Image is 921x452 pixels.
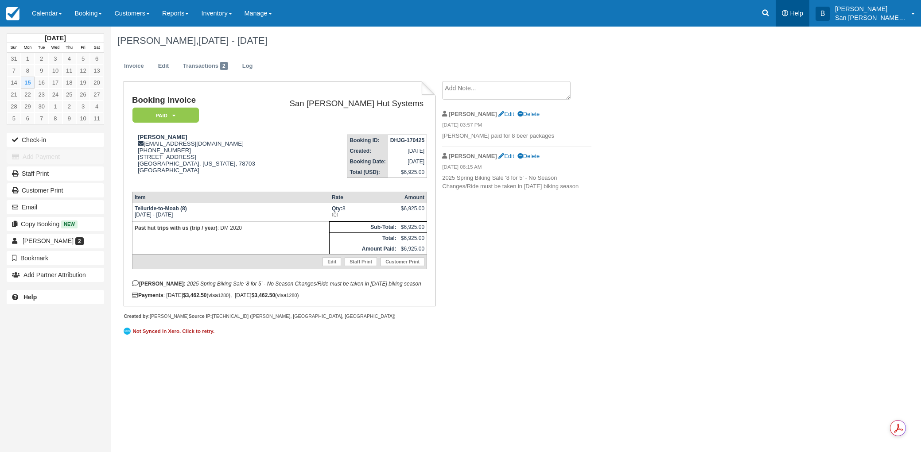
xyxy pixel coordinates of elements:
a: 8 [21,65,35,77]
a: 13 [90,65,104,77]
td: 8 [330,203,399,221]
a: 31 [7,53,21,65]
p: San [PERSON_NAME] Hut Systems [835,13,906,22]
strong: Source IP: [189,313,212,319]
div: [PERSON_NAME] [TECHNICAL_ID] ([PERSON_NAME], [GEOGRAPHIC_DATA], [GEOGRAPHIC_DATA]) [124,313,435,320]
a: 17 [48,77,62,89]
a: 4 [90,100,104,112]
button: Add Payment [7,150,104,164]
a: 9 [62,112,76,124]
a: 5 [76,53,90,65]
a: Not Synced in Xero. Click to retry. [124,326,217,336]
button: Copy Booking New [7,217,104,231]
strong: Payments [132,292,163,298]
a: Delete [517,111,540,117]
em: Paid [132,108,199,123]
a: 4 [62,53,76,65]
a: Customer Print [381,257,424,266]
button: Bookmark [7,251,104,265]
td: $6,925.00 [388,167,427,178]
th: Fri [76,43,90,53]
a: Invoice [117,58,151,75]
small: 1280 [218,293,229,298]
em: [DATE] 03:57 PM [442,121,591,131]
a: Edit [498,111,514,117]
th: Created: [347,146,388,156]
th: Mon [21,43,35,53]
th: Item [132,192,329,203]
strong: [PERSON_NAME] [449,111,497,117]
a: Staff Print [345,257,377,266]
td: $6,925.00 [399,232,427,243]
a: Staff Print [7,166,104,181]
button: Email [7,200,104,214]
th: Sun [7,43,21,53]
th: Wed [48,43,62,53]
a: 21 [7,89,21,100]
button: Check-in [7,133,104,147]
a: 19 [76,77,90,89]
a: [PERSON_NAME] 2 [7,234,104,248]
a: 1 [21,53,35,65]
a: 1 [48,100,62,112]
th: Sat [90,43,104,53]
a: 8 [48,112,62,124]
a: Log [236,58,260,75]
a: 5 [7,112,21,124]
a: 10 [76,112,90,124]
a: 15 [21,77,35,89]
a: 20 [90,77,104,89]
a: 23 [35,89,48,100]
th: Total (USD): [347,167,388,178]
strong: Qty [332,205,342,212]
a: 12 [76,65,90,77]
b: Help [23,294,37,301]
th: Booking Date: [347,156,388,167]
a: Help [7,290,104,304]
a: 27 [90,89,104,100]
th: Rate [330,192,399,203]
p: [PERSON_NAME] [835,4,906,13]
strong: [PERSON_NAME]: [132,281,186,287]
th: Thu [62,43,76,53]
a: 9 [35,65,48,77]
a: 6 [90,53,104,65]
strong: Created by: [124,313,150,319]
p: [PERSON_NAME] paid for 8 beer packages [442,132,591,140]
p: : DM 2020 [135,224,327,232]
a: 16 [35,77,48,89]
th: Total: [330,232,399,243]
a: 29 [21,100,35,112]
td: [DATE] [388,156,427,167]
h2: San [PERSON_NAME] Hut Systems [273,99,424,108]
span: 2 [220,62,228,70]
div: : [DATE] (visa ), [DATE] (visa ) [132,292,427,298]
a: 22 [21,89,35,100]
td: [DATE] [388,146,427,156]
a: 3 [76,100,90,112]
small: 1280 [286,293,297,298]
a: 30 [35,100,48,112]
em: 2025 Spring Biking Sale '8 for 5' - No Season Changes/Ride must be taken in [DATE] biking season [187,281,421,287]
a: 25 [62,89,76,100]
a: Edit [498,153,514,159]
i: Help [782,10,788,16]
strong: $3,462.50 [252,292,275,298]
h1: Booking Invoice [132,96,269,105]
a: 24 [48,89,62,100]
em: (()) [332,212,396,217]
a: 2 [62,100,76,112]
a: 7 [7,65,21,77]
a: Transactions2 [176,58,235,75]
span: New [61,220,78,228]
a: 11 [90,112,104,124]
button: Add Partner Attribution [7,268,104,282]
a: 2 [35,53,48,65]
th: Tue [35,43,48,53]
span: [DATE] - [DATE] [198,35,267,46]
a: Edit [323,257,341,266]
a: Customer Print [7,183,104,197]
a: 28 [7,100,21,112]
strong: Past hut trips with us (trip / year) [135,225,218,231]
a: Paid [132,107,196,124]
